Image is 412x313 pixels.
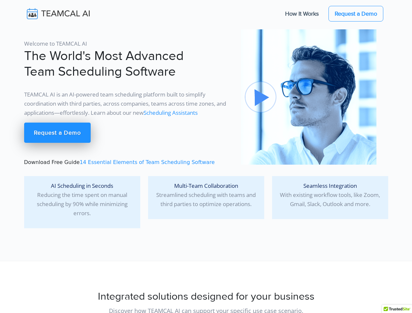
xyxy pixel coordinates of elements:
img: pic [241,29,376,165]
div: Download Free Guide [20,29,237,166]
p: Reducing the time spent on manual scheduling by 90% while minimizing errors. [29,181,135,218]
span: Seamless Integration [303,182,357,189]
a: How It Works [279,7,325,21]
p: TEAMCAL AI is an AI-powered team scheduling platform built to simplify coordination with third pa... [24,90,233,117]
h1: The World's Most Advanced Team Scheduling Software [24,48,233,80]
span: AI Scheduling in Seconds [51,182,113,189]
span: Multi-Team Collaboration [174,182,238,189]
p: Welcome to TEAMCAL AI [24,39,233,48]
a: Request a Demo [24,123,91,143]
p: With existing workflow tools, like Zoom, Gmail, Slack, Outlook and more. [277,181,383,209]
a: Scheduling Assistants [144,109,198,116]
a: Request a Demo [328,6,383,22]
a: 14 Essential Elements of Team Scheduling Software [80,159,215,165]
p: Streamlined scheduling with teams and third parties to optimize operations. [153,181,259,209]
h2: Integrated solutions designed for your business [24,291,388,303]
